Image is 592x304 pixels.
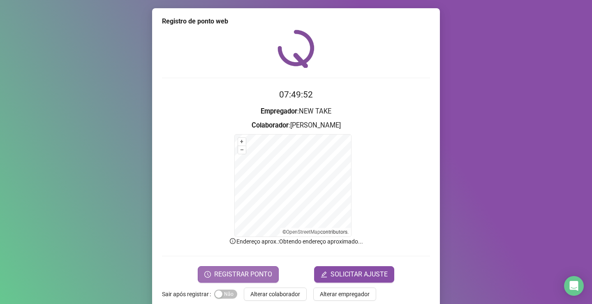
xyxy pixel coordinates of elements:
[279,90,313,100] time: 07:49:52
[282,229,349,235] li: © contributors.
[314,266,394,283] button: editSOLICITAR AJUSTE
[321,271,327,278] span: edit
[198,266,279,283] button: REGISTRAR PONTO
[162,106,430,117] h3: : NEW TAKE
[229,237,236,245] span: info-circle
[214,269,272,279] span: REGISTRAR PONTO
[162,120,430,131] h3: : [PERSON_NAME]
[252,121,289,129] strong: Colaborador
[313,288,376,301] button: Alterar empregador
[238,138,246,146] button: +
[162,288,214,301] label: Sair após registrar
[320,290,370,299] span: Alterar empregador
[162,237,430,246] p: Endereço aprox. : Obtendo endereço aproximado...
[286,229,320,235] a: OpenStreetMap
[250,290,300,299] span: Alterar colaborador
[244,288,307,301] button: Alterar colaborador
[261,107,297,115] strong: Empregador
[238,146,246,154] button: –
[162,16,430,26] div: Registro de ponto web
[277,30,314,68] img: QRPoint
[564,276,584,296] div: Open Intercom Messenger
[204,271,211,278] span: clock-circle
[331,269,388,279] span: SOLICITAR AJUSTE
